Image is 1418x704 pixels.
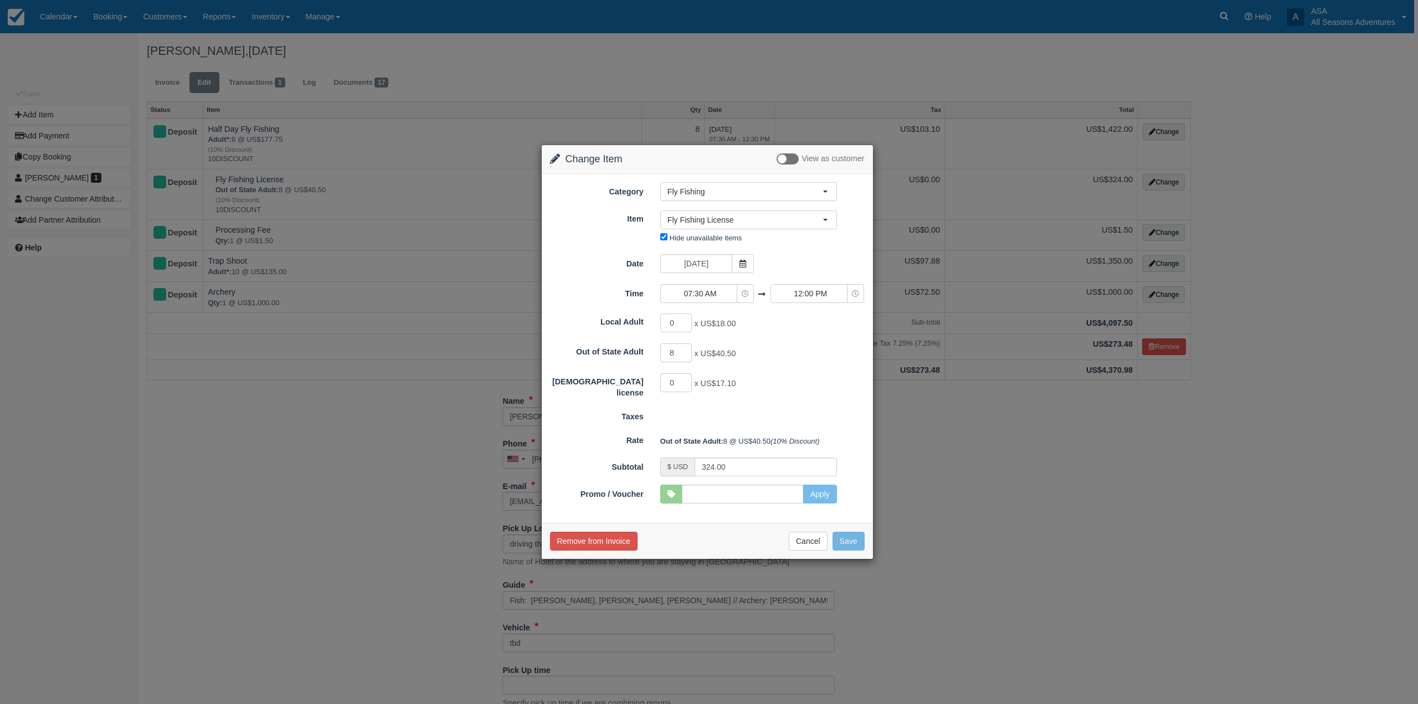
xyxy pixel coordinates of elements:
[542,254,652,270] label: Date
[542,485,652,500] label: Promo / Voucher
[660,343,692,362] input: Out of State Adult
[833,532,865,551] button: Save
[694,349,736,358] span: x US$40.50
[660,314,692,332] input: Local Adult
[667,463,688,471] small: $ USD
[660,284,754,303] button: 07:30 AM
[542,209,652,225] label: Item
[694,379,736,388] span: x US$17.10
[661,288,739,299] span: 07:30 AM
[667,214,823,225] span: Fly Fishing License
[542,342,652,358] label: Out of State Adult
[789,532,828,551] button: Cancel
[542,458,652,473] label: Subtotal
[803,485,837,503] button: Apply
[660,182,837,201] button: Fly Fishing
[542,312,652,328] label: Local Adult
[542,182,652,198] label: Category
[770,284,864,303] button: 12:00 PM
[770,437,820,445] em: (10% Discount)
[660,373,692,392] input: 12 And 13 year old license
[566,153,623,165] span: Change Item
[660,437,723,445] strong: Out of State Adult
[771,288,850,299] span: 12:00 PM
[542,431,652,446] label: Rate
[542,407,652,423] label: Taxes
[550,532,638,551] button: Remove from Invoice
[694,319,736,328] span: x US$18.00
[670,234,742,242] label: Hide unavailable items
[660,210,837,229] button: Fly Fishing License
[542,372,652,399] label: 12 And 13 year old license
[652,432,873,450] div: 8 @ US$40.50
[542,284,652,300] label: Time
[802,155,864,163] span: View as customer
[667,186,823,197] span: Fly Fishing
